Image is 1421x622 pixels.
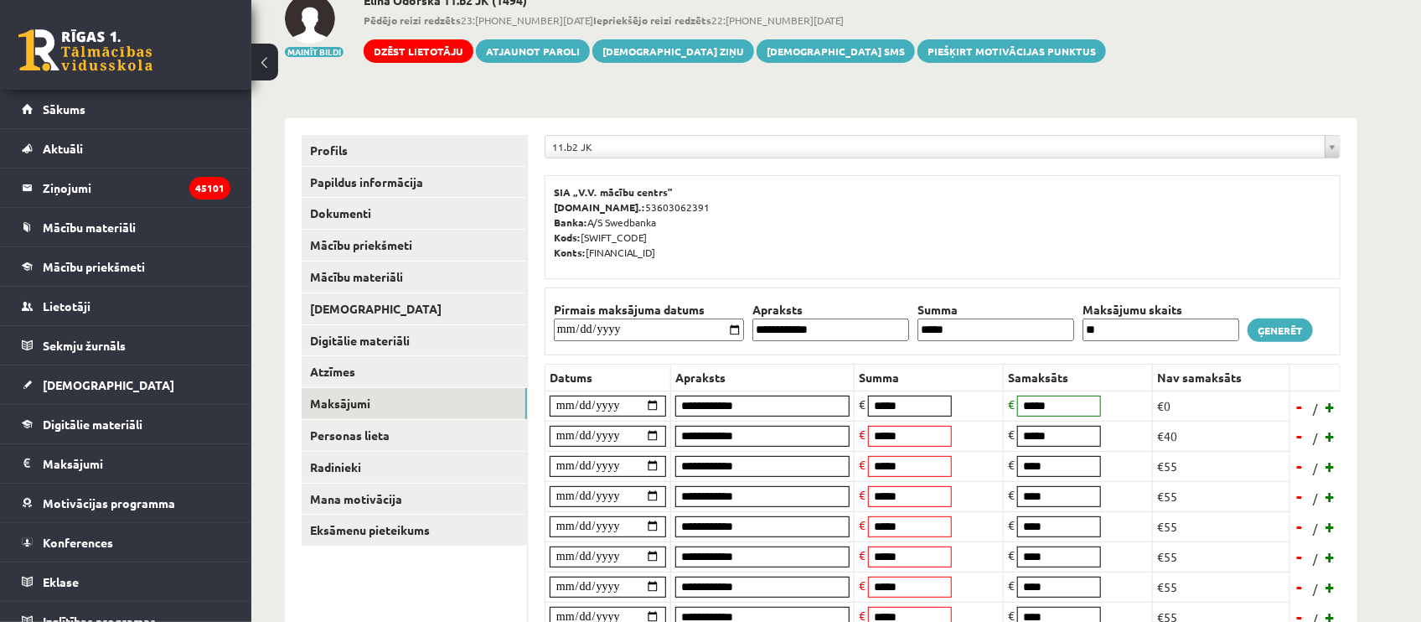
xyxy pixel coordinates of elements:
span: € [859,427,866,442]
span: / [1311,400,1320,417]
a: + [1322,423,1339,448]
a: [DEMOGRAPHIC_DATA] SMS [757,39,915,63]
a: Maksājumi [22,444,230,483]
a: Lietotāji [22,287,230,325]
a: Personas lieta [302,420,527,451]
a: Dokumenti [302,198,527,229]
span: € [859,487,866,502]
a: Eklase [22,562,230,601]
a: Digitālie materiāli [302,325,527,356]
a: Rīgas 1. Tālmācības vidusskola [18,29,152,71]
a: Mācību materiāli [302,262,527,293]
span: / [1311,490,1320,507]
a: + [1322,574,1339,599]
b: [DOMAIN_NAME].: [554,200,645,214]
a: Motivācijas programma [22,484,230,522]
a: Konferences [22,523,230,562]
a: [DEMOGRAPHIC_DATA] [302,293,527,324]
span: € [859,578,866,593]
a: + [1322,544,1339,569]
a: - [1292,574,1309,599]
span: / [1311,580,1320,598]
th: Apraksts [748,301,913,319]
span: € [1008,487,1015,502]
a: - [1292,394,1309,419]
span: Mācību materiāli [43,220,136,235]
span: € [1008,578,1015,593]
b: Kods: [554,231,581,244]
legend: Ziņojumi [43,168,230,207]
span: / [1311,429,1320,447]
th: Datums [545,364,671,391]
th: Maksājumu skaits [1078,301,1243,319]
a: Dzēst lietotāju [364,39,473,63]
a: Papildus informācija [302,167,527,198]
a: - [1292,484,1309,509]
span: € [859,547,866,562]
th: Summa [855,364,1004,391]
td: €55 [1153,451,1290,481]
a: Radinieki [302,452,527,483]
span: Konferences [43,535,113,550]
a: Mācību materiāli [22,208,230,246]
span: [DEMOGRAPHIC_DATA] [43,377,174,392]
a: - [1292,514,1309,539]
b: SIA „V.V. mācību centrs” [554,185,674,199]
span: € [1008,547,1015,562]
span: 23:[PHONE_NUMBER][DATE] 22:[PHONE_NUMBER][DATE] [364,13,1106,28]
a: Maksājumi [302,388,527,419]
span: Aktuāli [43,141,83,156]
a: Mācību priekšmeti [302,230,527,261]
a: + [1322,514,1339,539]
td: €0 [1153,391,1290,421]
a: - [1292,423,1309,448]
span: Digitālie materiāli [43,417,142,432]
th: Samaksāts [1004,364,1153,391]
span: € [859,397,866,412]
a: 11.b2 JK [545,136,1340,158]
a: Mana motivācija [302,484,527,515]
th: Nav samaksāts [1153,364,1290,391]
span: Sākums [43,101,85,117]
p: 53603062391 A/S Swedbanka [SWIFT_CODE] [FINANCIAL_ID] [554,184,1331,260]
b: Iepriekšējo reizi redzēts [593,13,711,27]
a: Mācību priekšmeti [22,247,230,286]
td: €55 [1153,511,1290,542]
a: Aktuāli [22,129,230,168]
td: €55 [1153,481,1290,511]
a: [DEMOGRAPHIC_DATA] [22,365,230,404]
a: Sākums [22,90,230,128]
a: Piešķirt motivācijas punktus [917,39,1106,63]
th: Apraksts [671,364,855,391]
span: / [1311,459,1320,477]
a: Ziņojumi45101 [22,168,230,207]
td: €55 [1153,542,1290,572]
b: Banka: [554,215,587,229]
a: Digitālie materiāli [22,405,230,443]
span: Eklase [43,574,79,589]
i: 45101 [189,177,230,200]
span: € [859,517,866,532]
a: + [1322,484,1339,509]
b: Pēdējo reizi redzēts [364,13,461,27]
a: Atjaunot paroli [476,39,590,63]
span: € [1008,427,1015,442]
a: Eksāmenu pieteikums [302,515,527,546]
a: + [1322,394,1339,419]
a: Ģenerēt [1248,319,1313,342]
a: Sekmju žurnāls [22,326,230,365]
span: € [1008,397,1015,412]
a: - [1292,544,1309,569]
span: Mācību priekšmeti [43,259,145,274]
legend: Maksājumi [43,444,230,483]
a: + [1322,454,1339,479]
a: Profils [302,135,527,166]
button: Mainīt bildi [285,47,344,57]
span: / [1311,550,1320,568]
span: € [859,457,866,472]
th: Pirmais maksājuma datums [550,301,748,319]
span: / [1311,520,1320,537]
span: 11.b2 JK [552,136,1318,158]
td: €55 [1153,572,1290,602]
span: Lietotāji [43,298,90,314]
